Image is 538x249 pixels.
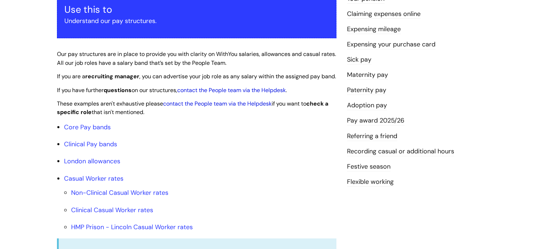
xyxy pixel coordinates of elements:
[347,25,401,34] a: Expensing mileage
[347,101,387,110] a: Adoption pay
[64,140,117,148] a: Clinical Pay bands
[347,10,421,19] a: Claiming expenses online
[347,162,391,171] a: Festive season
[71,223,193,231] a: HMP Prison - Lincoln Casual Worker rates
[347,116,404,125] a: Pay award 2025/26
[71,206,153,214] a: Clinical Casual Worker rates
[57,100,328,116] span: These examples aren't exhaustive please if you want to that isn't mentioned.
[64,123,111,131] a: Core Pay bands
[64,4,329,15] h3: Use this to
[163,100,272,107] a: contact the People team via the Helpdesk
[347,40,435,49] a: Expensing your purchase card
[57,50,336,67] span: Our pay structures are in place to provide you with clarity on WithYou salaries, allowances and c...
[347,132,397,141] a: Referring a friend
[64,174,123,183] a: Casual Worker rates
[177,86,286,94] a: contact the People team via the Helpdesk
[64,157,120,165] a: London allowances
[347,70,388,80] a: Maternity pay
[347,177,394,187] a: Flexible working
[347,86,386,95] a: Paternity pay
[85,73,139,80] strong: recruiting manager
[64,15,329,27] p: Understand our pay structures.
[57,73,336,80] span: If you are a , you can advertise your job role as any salary within the assigned pay band.
[104,86,132,94] strong: questions
[347,55,371,64] a: Sick pay
[57,86,287,94] span: If you have further on our structures, .
[347,147,454,156] a: Recording casual or additional hours
[71,188,168,197] a: Non-Clinical Casual Worker rates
